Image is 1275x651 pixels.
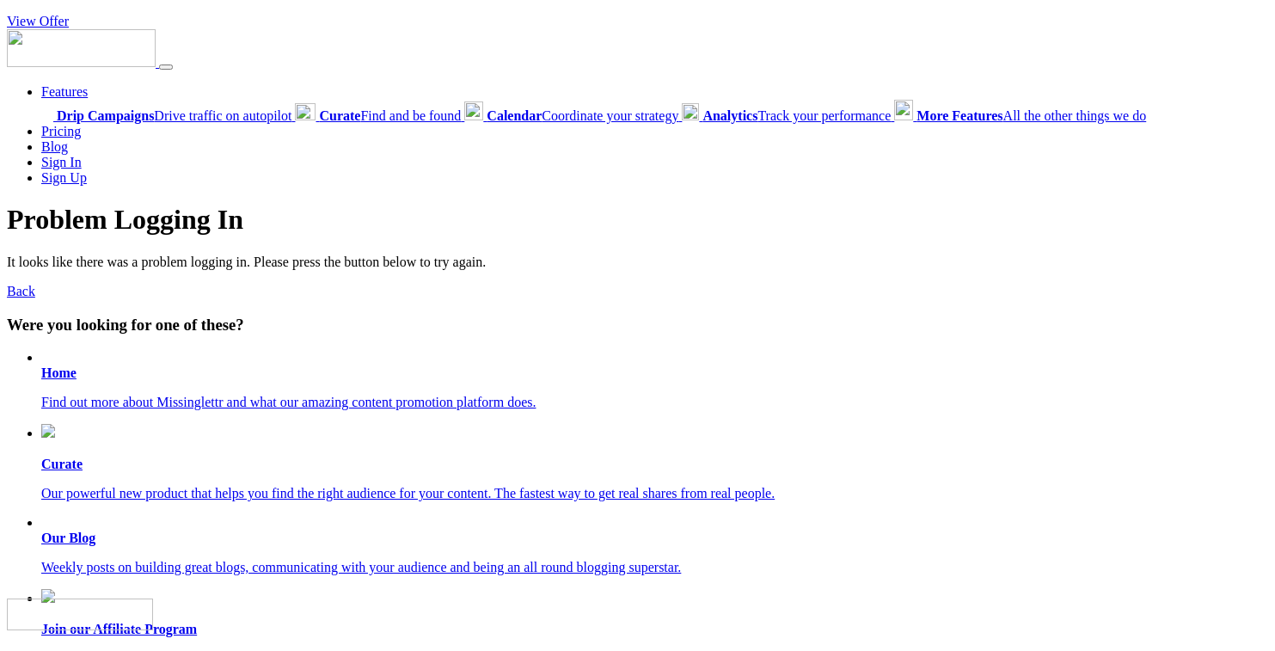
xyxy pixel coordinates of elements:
a: AnalyticsTrack your performance [682,108,894,123]
a: Sign Up [41,170,87,185]
span: Drive traffic on autopilot [57,108,291,123]
img: Missinglettr - Social Media Marketing for content focused teams | Product Hunt [7,599,153,630]
a: Curate Our powerful new product that helps you find the right audience for your content. The fast... [41,424,1268,501]
p: Our powerful new product that helps you find the right audience for your content. The fastest way... [41,486,1268,501]
div: Features [41,100,1268,124]
b: Drip Campaigns [57,108,154,123]
h1: Problem Logging In [7,204,1268,236]
a: CalendarCoordinate your strategy [464,108,682,123]
a: Pricing [41,124,81,138]
span: All the other things we do [916,108,1146,123]
p: Weekly posts on building great blogs, communicating with your audience and being an all round blo... [41,560,1268,575]
b: More Features [916,108,1002,123]
a: CurateFind and be found [295,108,464,123]
b: Our Blog [41,531,95,545]
b: Home [41,365,77,380]
b: Calendar [487,108,542,123]
img: curate.png [41,424,55,438]
h3: Were you looking for one of these? [7,316,1268,335]
a: Blog [41,139,68,154]
a: Home Find out more about Missinglettr and what our amazing content promotion platform does. [41,365,1268,410]
p: It looks like there was a problem logging in. Please press the button below to try again. [7,255,1268,270]
a: Drip CampaignsDrive traffic on autopilot [41,108,295,123]
span: Track your performance [702,108,891,123]
img: revenue.png [41,589,55,603]
a: More FeaturesAll the other things we do [894,108,1146,123]
span: Find and be found [319,108,461,123]
b: Analytics [702,108,757,123]
a: Our Blog Weekly posts on building great blogs, communicating with your audience and being an all ... [41,531,1268,575]
a: Sign In [41,155,82,169]
p: Find out more about Missinglettr and what our amazing content promotion platform does. [41,395,1268,410]
b: Curate [41,457,83,471]
a: Features [41,84,88,99]
b: Curate [319,108,360,123]
button: Menu [159,64,173,70]
a: Back [7,284,35,298]
span: Coordinate your strategy [487,108,678,123]
a: View Offer [7,14,69,28]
